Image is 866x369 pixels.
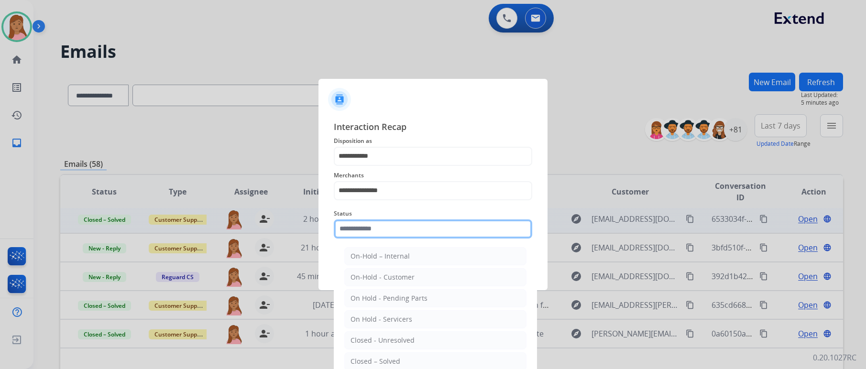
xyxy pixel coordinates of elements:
[334,120,532,135] span: Interaction Recap
[334,208,532,219] span: Status
[334,135,532,147] span: Disposition as
[351,293,428,303] div: On Hold - Pending Parts
[351,251,410,261] div: On-Hold – Internal
[334,170,532,181] span: Merchants
[328,88,351,111] img: contactIcon
[351,272,415,282] div: On-Hold - Customer
[351,336,415,345] div: Closed - Unresolved
[813,352,856,363] p: 0.20.1027RC
[351,315,412,324] div: On Hold - Servicers
[351,357,400,366] div: Closed – Solved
